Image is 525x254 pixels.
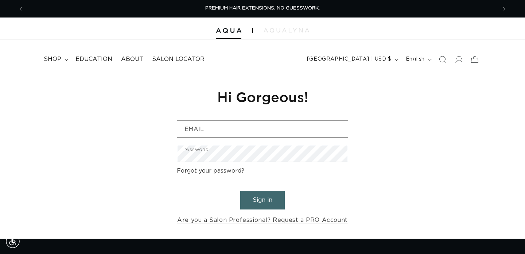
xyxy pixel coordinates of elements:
span: shop [44,55,61,63]
button: Next announcement [496,2,512,16]
span: About [121,55,143,63]
a: Forgot your password? [177,166,244,176]
span: Education [75,55,112,63]
span: [GEOGRAPHIC_DATA] | USD $ [307,55,392,63]
summary: Search [435,51,451,68]
button: [GEOGRAPHIC_DATA] | USD $ [303,53,401,66]
span: English [406,55,425,63]
img: aqualyna.com [264,28,309,32]
a: Are you a Salon Professional? Request a PRO Account [177,215,348,226]
a: Salon Locator [148,51,209,68]
span: Salon Locator [152,55,205,63]
input: Email [177,121,348,137]
img: Aqua Hair Extensions [216,28,241,33]
summary: shop [39,51,71,68]
button: English [401,53,435,66]
button: Sign in [240,191,285,209]
button: Previous announcement [13,2,29,16]
span: PREMIUM HAIR EXTENSIONS. NO GUESSWORK. [205,6,320,11]
a: About [117,51,148,68]
h1: Hi Gorgeous! [177,88,348,106]
a: Education [71,51,117,68]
